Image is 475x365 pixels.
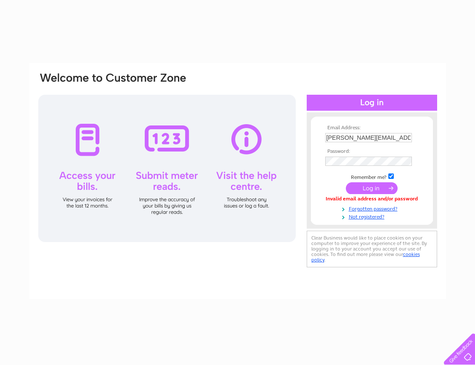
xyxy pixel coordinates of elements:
th: Password: [323,149,421,155]
div: Clear Business would like to place cookies on your computer to improve your experience of the sit... [307,231,437,267]
div: Invalid email address and/or password [325,196,419,202]
th: Email Address: [323,125,421,131]
input: Submit [346,182,398,194]
a: cookies policy [311,251,420,263]
a: Not registered? [325,212,421,220]
a: Forgotten password? [325,204,421,212]
td: Remember me? [323,172,421,181]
